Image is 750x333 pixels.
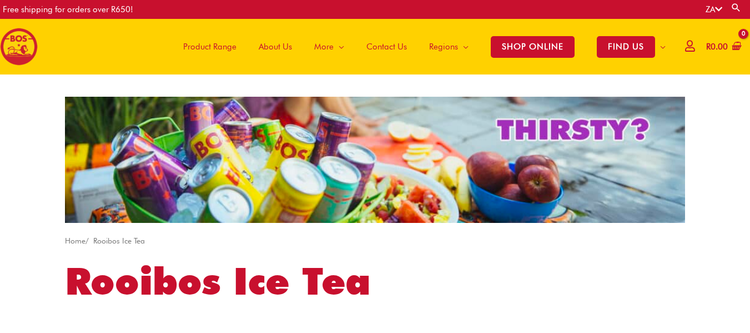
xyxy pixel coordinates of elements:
[418,19,480,74] a: Regions
[259,30,292,63] span: About Us
[303,19,355,74] a: More
[183,30,236,63] span: Product Range
[355,19,418,74] a: Contact Us
[704,34,742,59] a: View Shopping Cart, empty
[65,236,85,245] a: Home
[491,36,575,58] span: SHOP ONLINE
[706,4,722,14] a: ZA
[314,30,334,63] span: More
[597,36,655,58] span: FIND US
[172,19,248,74] a: Product Range
[65,255,685,307] h1: Rooibos Ice Tea
[480,19,586,74] a: SHOP ONLINE
[65,97,685,223] img: screenshot
[731,2,742,13] a: Search button
[366,30,407,63] span: Contact Us
[65,234,685,248] nav: Breadcrumb
[248,19,303,74] a: About Us
[706,42,711,52] span: R
[706,42,728,52] bdi: 0.00
[429,30,458,63] span: Regions
[164,19,677,74] nav: Site Navigation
